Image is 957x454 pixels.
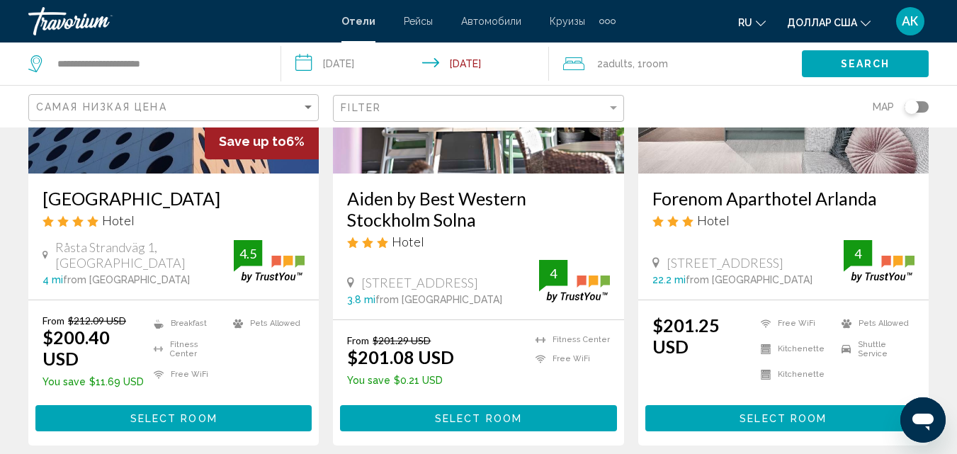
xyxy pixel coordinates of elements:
[667,255,783,271] span: [STREET_ADDRESS]
[754,314,834,333] li: Free WiFi
[333,94,623,123] button: Filter
[340,405,616,431] button: Select Room
[68,314,126,327] del: $212.09 USD
[599,10,616,33] button: Дополнительные элементы навигации
[43,212,305,228] div: 4 star Hotel
[63,274,190,285] span: from [GEOGRAPHIC_DATA]
[375,294,502,305] span: from [GEOGRAPHIC_DATA]
[28,7,327,35] a: Травориум
[834,340,914,358] li: Shuttle Service
[738,17,752,28] font: ru
[844,245,872,262] div: 4
[36,101,167,113] span: Самая низкая цена
[652,314,720,357] ins: $201.25 USD
[43,327,110,369] ins: $200.40 USD
[361,275,478,290] span: [STREET_ADDRESS]
[597,54,633,74] span: 2
[43,376,147,387] p: $11.69 USD
[373,334,431,346] del: $201.29 USD
[841,59,890,70] span: Search
[834,314,914,333] li: Pets Allowed
[603,58,633,69] span: Adults
[205,123,319,159] div: 6%
[549,42,802,85] button: Travelers: 2 adults, 0 children
[435,413,522,424] span: Select Room
[754,365,834,384] li: Kitchenette
[347,375,454,386] p: $0.21 USD
[281,42,548,85] button: Check-in date: Oct 23, 2025 Check-out date: Oct 25, 2025
[550,16,585,27] a: Круизы
[341,102,381,113] span: Filter
[461,16,521,27] a: Автомобили
[787,17,857,28] font: доллар США
[633,54,668,74] span: , 1
[392,234,424,249] span: Hotel
[802,50,929,76] button: Search
[740,413,827,424] span: Select Room
[892,6,929,36] button: Меню пользователя
[219,134,286,149] span: Save up to
[341,16,375,27] a: Отели
[642,58,668,69] span: Room
[652,212,914,228] div: 3 star Hotel
[844,240,914,282] img: trustyou-badge.svg
[43,274,63,285] span: 4 mi
[226,314,305,333] li: Pets Allowed
[645,405,922,431] button: Select Room
[347,188,609,230] a: Aiden by Best Western Stockholm Solna
[35,409,312,424] a: Select Room
[347,375,390,386] span: You save
[347,334,369,346] span: From
[347,234,609,249] div: 3 star Hotel
[340,409,616,424] a: Select Room
[645,409,922,424] a: Select Room
[697,212,730,228] span: Hotel
[873,97,894,117] span: Map
[35,405,312,431] button: Select Room
[43,188,305,209] a: [GEOGRAPHIC_DATA]
[738,12,766,33] button: Изменить язык
[528,353,610,365] li: Free WiFi
[102,212,135,228] span: Hotel
[36,102,315,114] mat-select: Sort by
[894,101,929,113] button: Toggle map
[754,340,834,358] li: Kitchenette
[347,346,454,368] ins: $201.08 USD
[147,340,226,358] li: Fitness Center
[55,239,234,271] span: Råsta Strandväg 1, [GEOGRAPHIC_DATA]
[652,274,686,285] span: 22.2 mi
[147,365,226,384] li: Free WiFi
[787,12,871,33] button: Изменить валюту
[43,314,64,327] span: From
[900,397,946,443] iframe: Кнопка запуска окна обмена сообщениями
[234,245,262,262] div: 4.5
[539,265,567,282] div: 4
[528,334,610,346] li: Fitness Center
[686,274,812,285] span: from [GEOGRAPHIC_DATA]
[404,16,433,27] a: Рейсы
[147,314,226,333] li: Breakfast
[130,413,217,424] span: Select Room
[347,294,375,305] span: 3.8 mi
[234,240,305,282] img: trustyou-badge.svg
[652,188,914,209] a: Forenom Aparthotel Arlanda
[902,13,919,28] font: АК
[539,260,610,302] img: trustyou-badge.svg
[43,376,86,387] span: You save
